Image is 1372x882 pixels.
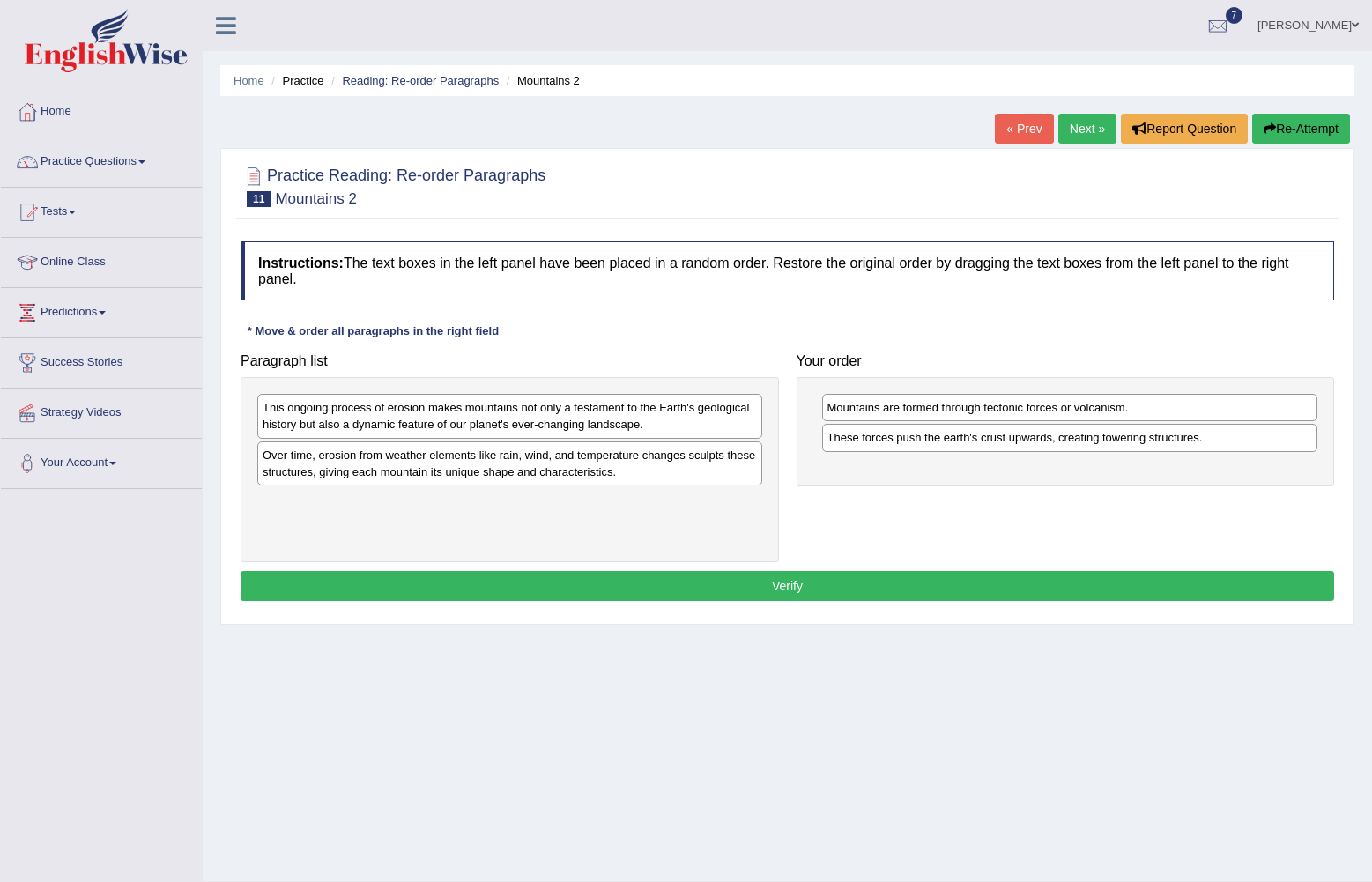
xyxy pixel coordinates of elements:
[1,439,202,483] a: Your Account
[1058,114,1116,144] a: Next »
[247,191,271,207] span: 11
[241,163,545,207] h2: Practice Reading: Re-order Paragraphs
[241,353,779,369] h4: Paragraph list
[258,256,344,271] b: Instructions:
[822,424,1318,451] div: These forces push the earth's crust upwards, creating towering structures.
[1121,114,1248,144] button: Report Question
[1,338,202,382] a: Success Stories
[1252,114,1350,144] button: Re-Attempt
[241,322,506,339] div: * Move & order all paragraphs in the right field
[267,72,323,89] li: Practice
[241,571,1334,601] button: Verify
[1,389,202,433] a: Strategy Videos
[1,87,202,131] a: Home
[234,74,264,87] a: Home
[1,288,202,332] a: Predictions
[1,188,202,232] a: Tests
[1,238,202,282] a: Online Class
[1226,7,1243,24] span: 7
[241,241,1334,300] h4: The text boxes in the left panel have been placed in a random order. Restore the original order b...
[257,441,762,485] div: Over time, erosion from weather elements like rain, wind, and temperature changes sculpts these s...
[995,114,1053,144] a: « Prev
[502,72,580,89] li: Mountains 2
[275,190,357,207] small: Mountains 2
[822,394,1318,421] div: Mountains are formed through tectonic forces or volcanism.
[797,353,1335,369] h4: Your order
[342,74,499,87] a: Reading: Re-order Paragraphs
[1,137,202,182] a: Practice Questions
[257,394,762,438] div: This ongoing process of erosion makes mountains not only a testament to the Earth's geological hi...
